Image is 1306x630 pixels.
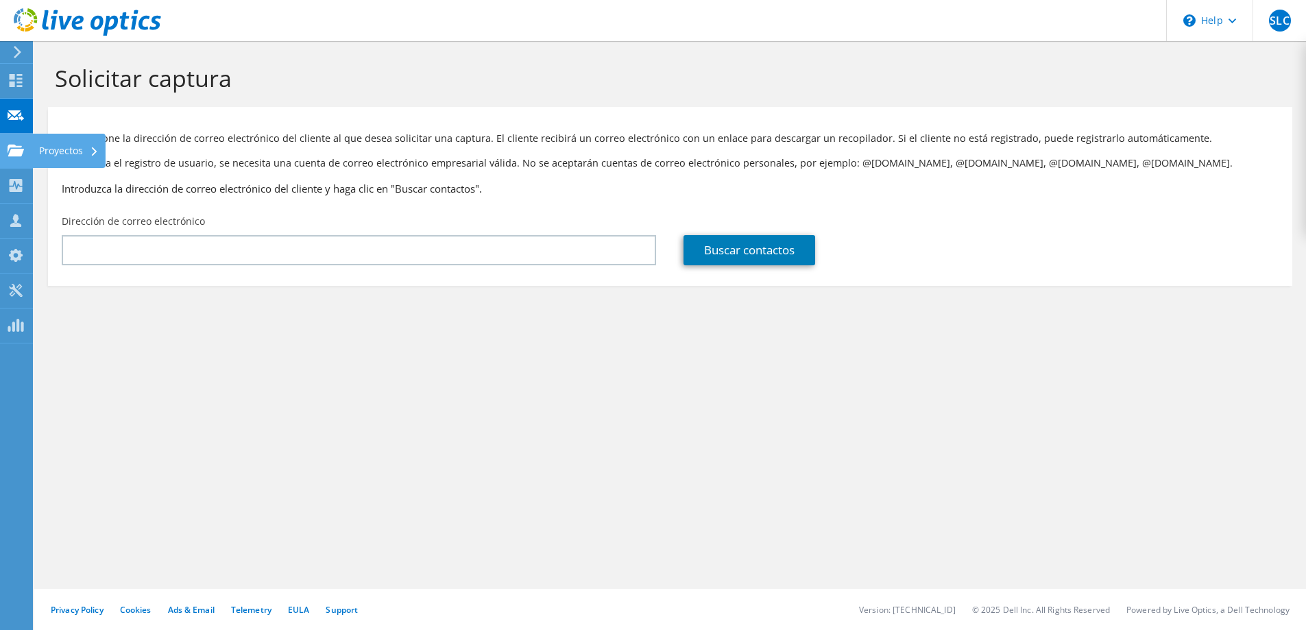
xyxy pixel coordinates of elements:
[62,131,1279,146] p: Proporcione la dirección de correo electrónico del cliente al que desea solicitar una captura. El...
[972,604,1110,616] li: © 2025 Dell Inc. All Rights Reserved
[168,604,215,616] a: Ads & Email
[32,134,106,168] div: Proyectos
[684,235,815,265] a: Buscar contactos
[51,604,104,616] a: Privacy Policy
[1126,604,1290,616] li: Powered by Live Optics, a Dell Technology
[55,64,1279,93] h1: Solicitar captura
[326,604,358,616] a: Support
[231,604,271,616] a: Telemetry
[62,181,1279,196] h3: Introduzca la dirección de correo electrónico del cliente y haga clic en "Buscar contactos".
[120,604,152,616] a: Cookies
[859,604,956,616] li: Version: [TECHNICAL_ID]
[62,215,205,228] label: Dirección de correo electrónico
[1269,10,1291,32] span: SLC
[62,156,1279,171] p: Nota: Para el registro de usuario, se necesita una cuenta de correo electrónico empresarial válid...
[288,604,309,616] a: EULA
[1183,14,1196,27] svg: \n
